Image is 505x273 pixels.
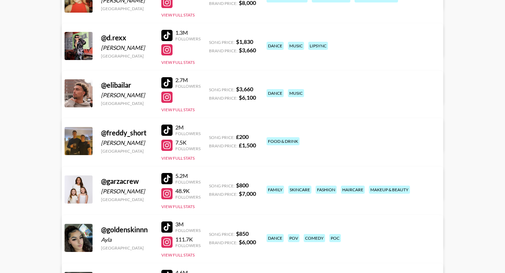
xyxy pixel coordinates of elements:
span: Song Price: [209,232,235,237]
div: 48.9K [175,187,201,194]
div: 1.3M [175,29,201,36]
div: [GEOGRAPHIC_DATA] [101,197,153,202]
button: View Full Stats [161,60,195,65]
div: @ d.rexx [101,33,153,42]
div: Followers [175,228,201,233]
div: Followers [175,243,201,248]
div: [GEOGRAPHIC_DATA] [101,101,153,106]
div: Ayla [101,236,153,243]
button: View Full Stats [161,252,195,258]
div: Followers [175,179,201,185]
div: 5.2M [175,172,201,179]
div: pov [288,234,299,242]
span: Brand Price: [209,48,237,53]
div: dance [267,234,284,242]
button: View Full Stats [161,12,195,18]
div: @ elibailar [101,81,153,89]
div: poc [329,234,341,242]
div: 111.7K [175,236,201,243]
div: lipsync [308,42,328,50]
span: Brand Price: [209,143,237,148]
div: dance [267,42,284,50]
div: 2M [175,124,201,131]
span: Brand Price: [209,1,237,6]
div: [PERSON_NAME] [101,92,153,99]
strong: $ 1,830 [236,38,253,45]
strong: $ 3,660 [236,86,253,92]
div: [GEOGRAPHIC_DATA] [101,53,153,59]
div: haircare [341,186,365,194]
strong: £ 1,500 [239,142,256,148]
div: [PERSON_NAME] [101,44,153,51]
strong: £ 200 [236,133,249,140]
span: Song Price: [209,135,235,140]
div: 7.5K [175,139,201,146]
div: 3M [175,221,201,228]
div: family [267,186,284,194]
span: Brand Price: [209,240,237,245]
strong: $ 3,660 [239,47,256,53]
div: [PERSON_NAME] [101,188,153,195]
div: makeup & beauty [369,186,410,194]
div: fashion [316,186,337,194]
div: @ goldenskinnn [101,225,153,234]
div: 2.7M [175,76,201,84]
button: View Full Stats [161,107,195,112]
div: Followers [175,84,201,89]
div: skincare [288,186,311,194]
div: music [288,89,304,97]
div: dance [267,89,284,97]
span: Song Price: [209,40,235,45]
span: Brand Price: [209,95,237,101]
strong: $ 800 [236,182,249,188]
div: music [288,42,304,50]
div: [GEOGRAPHIC_DATA] [101,6,153,11]
strong: $ 6,100 [239,94,256,101]
div: Followers [175,36,201,41]
div: comedy [304,234,325,242]
div: @ garzacrew [101,177,153,186]
div: [GEOGRAPHIC_DATA] [101,148,153,154]
div: Followers [175,194,201,200]
span: Song Price: [209,87,235,92]
div: Followers [175,146,201,151]
div: Followers [175,131,201,136]
button: View Full Stats [161,204,195,209]
button: View Full Stats [161,155,195,161]
div: food & drink [267,137,299,145]
div: @ freddy_short [101,128,153,137]
span: Song Price: [209,183,235,188]
strong: $ 850 [236,230,249,237]
div: [PERSON_NAME] [101,139,153,146]
span: Brand Price: [209,192,237,197]
div: [GEOGRAPHIC_DATA] [101,245,153,251]
strong: $ 6,000 [239,239,256,245]
strong: $ 7,000 [239,190,256,197]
